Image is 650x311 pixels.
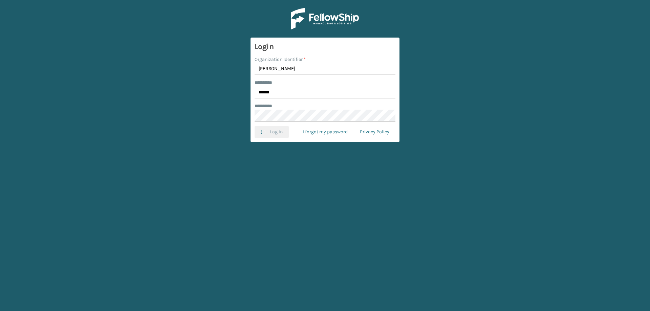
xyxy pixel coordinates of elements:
[291,8,359,29] img: Logo
[354,126,395,138] a: Privacy Policy
[255,56,306,63] label: Organization Identifier
[297,126,354,138] a: I forgot my password
[255,126,289,138] button: Log In
[255,42,395,52] h3: Login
